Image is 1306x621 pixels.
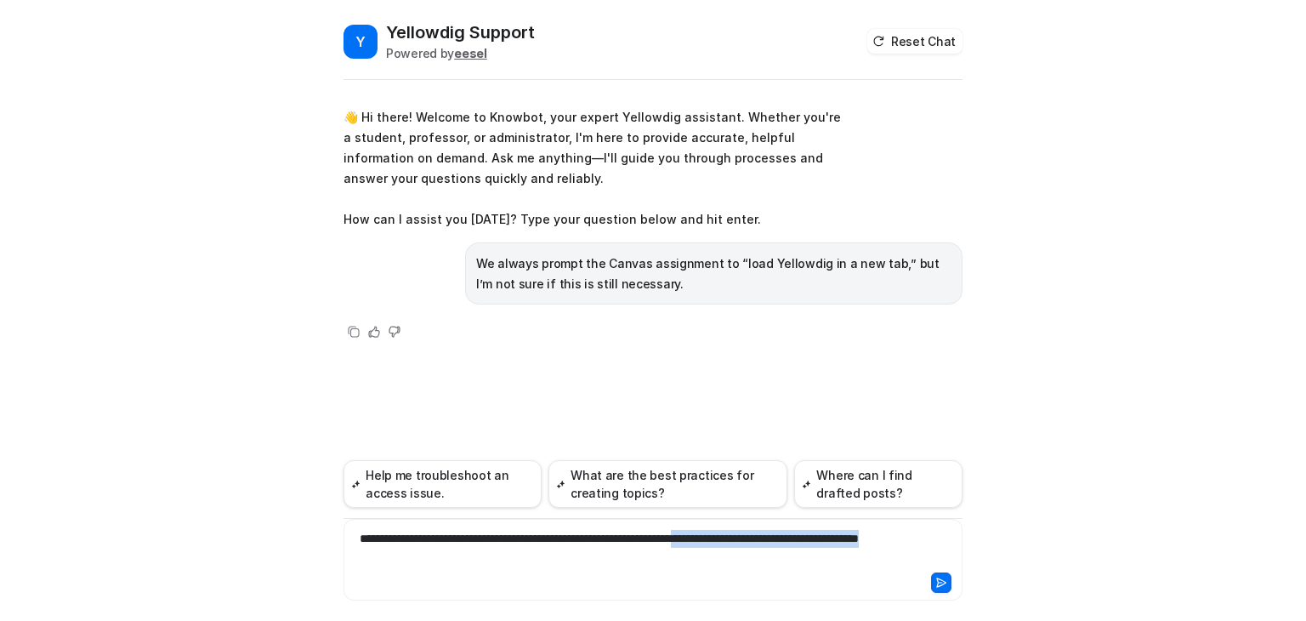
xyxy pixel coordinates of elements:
button: What are the best practices for creating topics? [548,460,787,508]
p: We always prompt the Canvas assignment to “load Yellowdig in a new tab,” but I’m not sure if this... [476,254,951,294]
button: Help me troubleshoot an access issue. [344,460,542,508]
button: Reset Chat [867,29,962,54]
h2: Yellowdig Support [386,20,535,44]
span: Y [344,25,378,59]
div: Powered by [386,44,535,62]
button: Where can I find drafted posts? [794,460,962,508]
p: 👋 Hi there! Welcome to Knowbot, your expert Yellowdig assistant. Whether you're a student, profes... [344,107,841,230]
b: eesel [454,46,487,60]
